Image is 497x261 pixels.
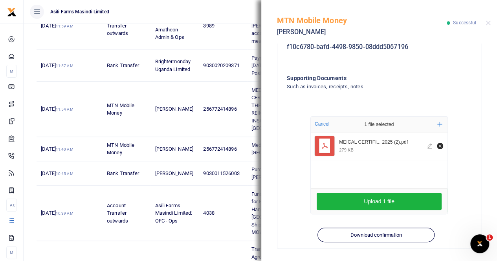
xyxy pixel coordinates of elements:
span: Transfer to Amatheon admin and Ops [PERSON_NAME] accomodation and meals cost for [DATE] [251,7,301,44]
img: logo-small [7,7,17,17]
span: MTN Mobile Money [107,142,134,156]
h5: f10c6780-bafd-4498-9850-08ddd5067196 [287,43,471,51]
span: Brightermonday Uganda Limited [155,58,190,72]
span: Asili Farms Masindi Limited [47,8,112,15]
li: M [6,65,17,78]
div: MEICAL CERTIFICATES JULY 2025 (2).pdf [339,139,423,146]
span: 9030011526003 [203,170,239,176]
span: [PERSON_NAME] [155,106,193,112]
span: [DATE] [41,62,73,68]
h4: Such as invoices, receipts, notes [287,82,440,91]
span: 1 [486,234,493,241]
small: 11:57 AM [56,64,73,68]
span: MEDICAL CERTIFICATES FOR THE INJURED REIMBURSED BY INSURANCE TO [GEOGRAPHIC_DATA] [251,87,300,131]
span: [DATE] [41,106,73,112]
h5: MTN Mobile Money [277,16,447,25]
span: 3989 [203,23,214,29]
button: Remove file [436,142,444,150]
div: File Uploader [310,116,448,214]
iframe: Intercom live chat [470,234,489,253]
small: 11:54 AM [56,107,73,111]
span: 4038 [203,210,214,216]
span: [PERSON_NAME] [155,146,193,152]
button: Add more files [434,119,446,130]
span: [DATE] [41,210,73,216]
button: Cancel [312,119,332,129]
small: 11:59 AM [56,24,73,28]
span: Bank Transfer [107,62,139,68]
div: 279 KB [339,147,354,153]
span: 256772414896 [203,106,237,112]
span: Funds transfer to OFC for BTS Clearing and Handling [GEOGRAPHIC_DATA] Shipment for 3 weeks MOWT t... [251,191,301,235]
span: Successful [453,20,476,26]
small: 10:39 AM [56,211,73,215]
span: [DATE] [41,23,73,29]
span: Medical certificates [GEOGRAPHIC_DATA] [251,142,300,156]
a: logo-small logo-large logo-large [7,9,17,15]
span: [DATE] [41,146,73,152]
small: 10:45 AM [56,172,73,176]
span: [DATE] [41,170,73,176]
h4: Supporting Documents [287,74,440,82]
span: Account Transfer outwards [107,203,128,224]
span: 256772414896 [203,146,237,152]
span: Account Transfer outwards [107,15,128,36]
button: Upload 1 file [317,193,442,210]
button: Edit file MEICAL CERTIFICATES JULY 2025 (2).pdf [426,142,435,150]
button: Download confirmation [317,228,434,243]
span: [PERSON_NAME] [155,170,193,176]
span: MTN Mobile Money [107,102,134,116]
span: Purchase of Director [PERSON_NAME] [251,166,298,180]
li: Ac [6,199,17,212]
button: Close [486,20,491,26]
div: 1 file selected [346,117,413,132]
small: 11:40 AM [56,147,73,151]
h5: [PERSON_NAME] [277,28,447,36]
span: Payment to Brighter [DATE] for Accountant Position Advertisement [251,55,304,76]
span: Bank Transfer [107,170,139,176]
span: 9030020209371 [203,62,239,68]
li: M [6,246,17,259]
span: Asili Farms Masindi Limited: OFC - Ops [155,203,192,224]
